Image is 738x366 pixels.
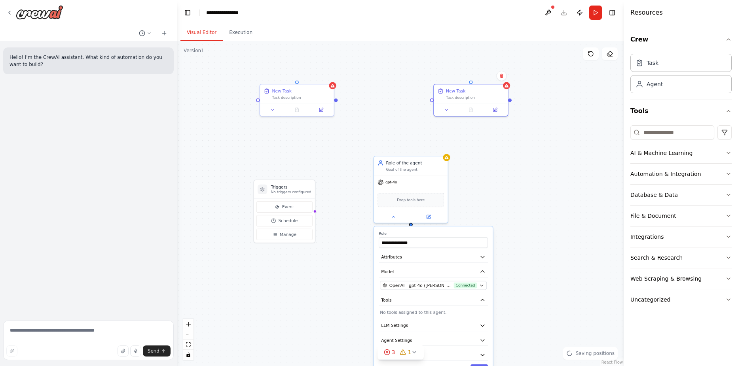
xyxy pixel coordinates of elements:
[379,349,488,360] button: Response Format
[386,160,444,166] div: Role of the agent
[380,309,487,315] p: No tools assigned to this agent.
[272,88,291,94] div: New Task
[647,59,658,67] div: Task
[9,54,167,68] p: Hello! I'm the CrewAI assistant. What kind of automation do you want to build?
[381,297,391,303] span: Tools
[148,348,159,354] span: Send
[630,289,732,310] button: Uncategorized
[380,281,487,290] button: OpenAI - gpt-4o ([PERSON_NAME]'s GPTPro)Connected
[630,28,732,51] button: Crew
[630,254,683,262] div: Search & Research
[454,283,477,289] span: Connected
[446,88,465,94] div: New Task
[607,7,618,18] button: Hide right sidebar
[397,197,425,203] span: Drop tools here
[630,226,732,247] button: Integrations
[379,295,488,306] button: Tools
[386,167,444,172] div: Goal of the agent
[630,185,732,205] button: Database & Data
[630,51,732,100] div: Crew
[279,218,298,224] span: Schedule
[256,201,313,213] button: Event
[183,350,194,360] button: toggle interactivity
[630,170,701,178] div: Automation & Integration
[271,184,311,190] h3: Triggers
[392,348,395,356] span: 3
[458,106,484,113] button: No output available
[412,213,446,220] button: Open in side panel
[180,25,223,41] button: Visual Editor
[378,345,424,360] button: 31
[630,191,678,199] div: Database & Data
[253,180,315,243] div: TriggersNo triggers configuredEventScheduleManage
[389,283,452,289] span: OpenAI - gpt-4o (Robert's GPTPro)
[280,232,296,238] span: Manage
[630,296,670,304] div: Uncategorized
[118,345,129,357] button: Upload files
[381,323,408,328] span: LLM Settings
[647,80,663,88] div: Agent
[630,100,732,122] button: Tools
[143,345,171,357] button: Send
[485,106,505,113] button: Open in side panel
[311,106,331,113] button: Open in side panel
[6,345,17,357] button: Improve this prompt
[497,71,507,81] button: Delete node
[282,204,294,210] span: Event
[183,329,194,340] button: zoom out
[381,337,412,343] span: Agent Settings
[183,319,194,360] div: React Flow controls
[284,106,309,113] button: No output available
[630,212,676,220] div: File & Document
[183,319,194,329] button: zoom in
[223,25,259,41] button: Execution
[256,229,313,240] button: Manage
[630,233,664,241] div: Integrations
[379,231,488,236] label: Role
[576,350,615,357] span: Saving positions
[630,206,732,226] button: File & Document
[446,95,504,100] div: Task description
[184,47,204,54] div: Version 1
[630,247,732,268] button: Search & Research
[136,28,155,38] button: Switch to previous chat
[182,7,193,18] button: Hide left sidebar
[630,268,732,289] button: Web Scraping & Browsing
[601,360,623,364] a: React Flow attribution
[379,335,488,346] button: Agent Settings
[379,320,488,331] button: LLM Settings
[408,348,412,356] span: 1
[381,269,394,275] span: Model
[206,9,246,17] nav: breadcrumb
[433,84,508,117] div: New TaskTask description
[630,164,732,184] button: Automation & Integration
[271,190,311,194] p: No triggers configured
[260,84,334,117] div: New TaskTask description
[379,266,488,277] button: Model
[379,251,488,262] button: Attributes
[381,254,402,260] span: Attributes
[16,5,63,19] img: Logo
[256,215,313,226] button: Schedule
[158,28,171,38] button: Start a new chat
[630,122,732,317] div: Tools
[630,275,702,283] div: Web Scraping & Browsing
[630,8,663,17] h4: Resources
[630,143,732,163] button: AI & Machine Learning
[630,149,692,157] div: AI & Machine Learning
[183,340,194,350] button: fit view
[272,95,330,100] div: Task description
[385,180,397,185] span: gpt-4o
[130,345,141,357] button: Click to speak your automation idea
[374,156,448,223] div: Role of the agentGoal of the agentgpt-4oDrop tools hereRoleAttributesModelOpenAI - gpt-4o ([PERSO...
